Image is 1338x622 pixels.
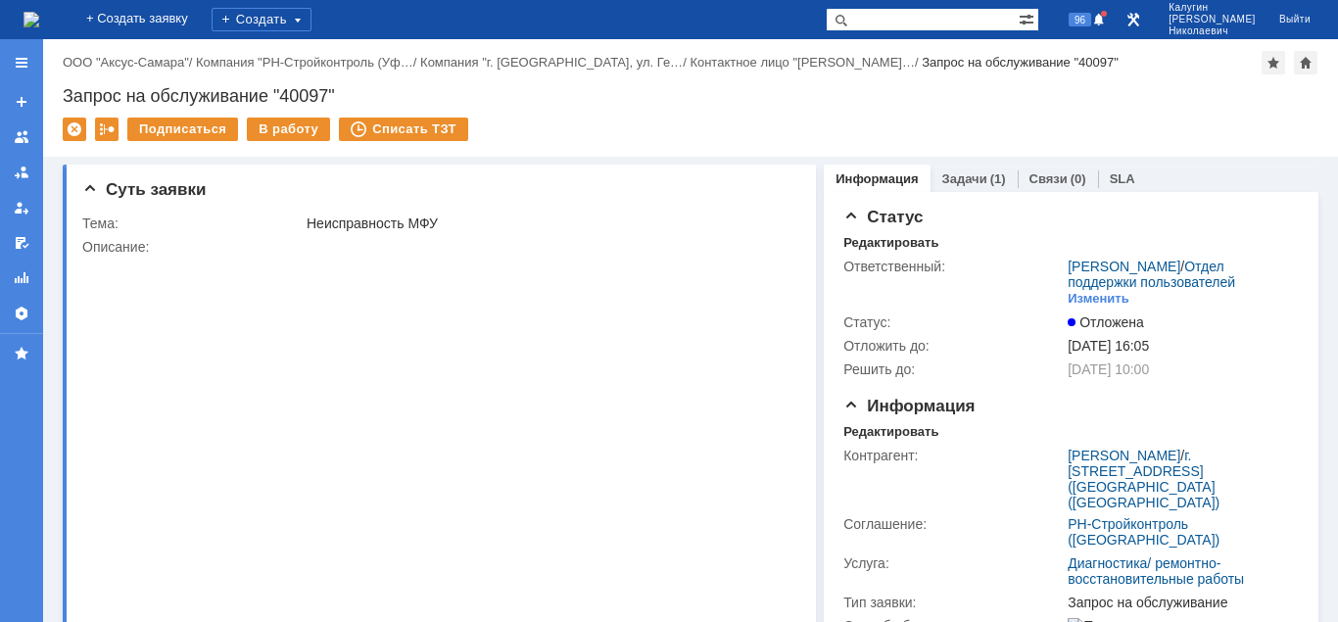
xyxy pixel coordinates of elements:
[1294,51,1317,74] div: Сделать домашней страницей
[1068,291,1129,307] div: Изменить
[95,118,119,141] div: Работа с массовостью
[1068,516,1219,548] a: РН-Стройконтроль ([GEOGRAPHIC_DATA])
[1169,2,1256,14] span: Калугин
[6,263,37,294] a: Отчеты
[1068,448,1180,463] a: [PERSON_NAME]
[843,314,1064,330] div: Статус:
[63,86,1318,106] div: Запрос на обслуживание "40097"
[1122,8,1145,31] a: Перейти в интерфейс администратора
[6,86,37,118] a: Создать заявку
[1262,51,1285,74] div: Добавить в избранное
[1068,259,1180,274] a: [PERSON_NAME]
[843,595,1064,610] div: Тип заявки:
[990,171,1006,186] div: (1)
[1068,314,1144,330] span: Отложена
[212,8,311,31] div: Создать
[63,55,189,70] a: ООО "Аксус-Самара"
[420,55,690,70] div: /
[82,180,206,199] span: Суть заявки
[843,208,923,226] span: Статус
[922,55,1119,70] div: Запрос на обслуживание "40097"
[690,55,915,70] a: Контактное лицо "[PERSON_NAME]…
[1069,13,1091,26] span: 96
[843,448,1064,463] div: Контрагент:
[196,55,420,70] div: /
[307,215,789,231] div: Неисправность МФУ
[6,298,37,329] a: Настройки
[843,555,1064,571] div: Услуга:
[1068,259,1290,290] div: /
[63,118,86,141] div: Удалить
[24,12,39,27] a: Перейти на домашнюю страницу
[1071,171,1086,186] div: (0)
[24,12,39,27] img: logo
[420,55,683,70] a: Компания "г. [GEOGRAPHIC_DATA], ул. Ге…
[1068,338,1290,354] div: [DATE] 16:05
[6,192,37,223] a: Мои заявки
[843,424,938,440] div: Редактировать
[1169,25,1256,37] span: Николаевич
[6,121,37,153] a: Заявки на командах
[843,259,1064,274] div: Ответственный:
[843,338,1064,354] div: Отложить до:
[843,361,1064,377] div: Решить до:
[1110,171,1135,186] a: SLA
[82,239,793,255] div: Описание:
[843,235,938,251] div: Редактировать
[1019,9,1038,27] span: Расширенный поиск
[836,171,918,186] a: Информация
[1068,448,1290,510] div: /
[82,215,303,231] div: Тема:
[1068,555,1244,587] a: Диагностика/ ремонтно-восстановительные работы
[6,157,37,188] a: Заявки в моей ответственности
[942,171,987,186] a: Задачи
[1169,14,1256,25] span: [PERSON_NAME]
[1068,448,1219,510] a: г. [STREET_ADDRESS] ([GEOGRAPHIC_DATA] ([GEOGRAPHIC_DATA])
[1068,595,1290,610] div: Запрос на обслуживание
[63,55,196,70] div: /
[690,55,922,70] div: /
[843,516,1064,532] div: Соглашение:
[1068,361,1149,377] span: [DATE] 10:00
[1029,171,1068,186] a: Связи
[196,55,413,70] a: Компания "РН-Стройконтроль (Уф…
[843,397,975,415] span: Информация
[1068,259,1235,290] a: Отдел поддержки пользователей
[6,227,37,259] a: Мои согласования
